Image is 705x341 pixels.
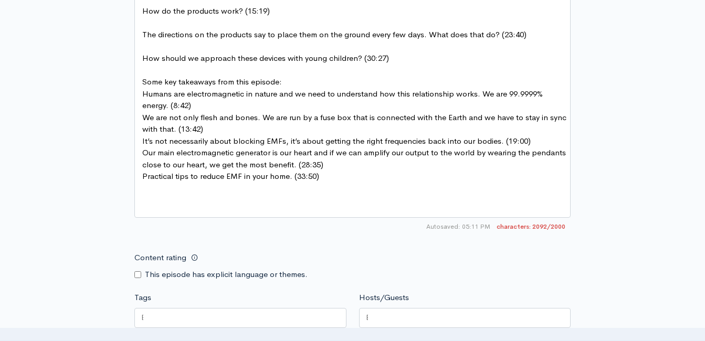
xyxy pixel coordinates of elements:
[142,112,569,134] span: We are not only flesh and bones. We are run by a fuse box that is connected with the Earth and we...
[359,292,409,304] label: Hosts/Guests
[366,312,368,324] input: Enter the names of the people that appeared on this episode
[141,312,143,324] input: Enter tags for this episode
[142,53,389,63] span: How should we approach these devices with young children? (30:27)
[134,292,151,304] label: Tags
[497,222,565,231] span: 2092/2000
[142,89,545,111] span: Humans are electromagnetic in nature and we need to understand how this relationship works. We ar...
[142,29,527,39] span: The directions on the products say to place them on the ground every few days. What does that do?...
[426,222,490,231] span: Autosaved: 05:11 PM
[142,147,568,169] span: Our main electromagnetic generator is our heart and if we can amplify our output to the world by ...
[142,6,270,16] span: How do the products work? (15:19)
[134,247,186,269] label: Content rating
[142,77,282,87] span: Some key takeaways from this episode:
[142,136,531,146] span: It’s not necessarily about blocking EMFs, it’s about getting the right frequencies back into our ...
[142,171,319,181] span: Practical tips to reduce EMF in your home. (33:50)
[145,269,308,281] label: This episode has explicit language or themes.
